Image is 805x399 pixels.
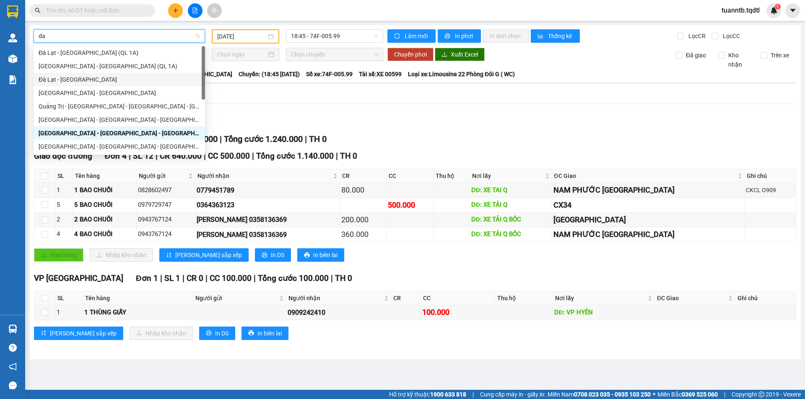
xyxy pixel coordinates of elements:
div: [GEOGRAPHIC_DATA] - [GEOGRAPHIC_DATA] [39,88,200,98]
th: SL [55,291,83,305]
span: caret-down [789,7,797,14]
div: Nha Trang - Đà Nẵng - Huế [34,140,205,153]
div: 2 BAO CHUỐI [74,215,135,225]
div: DĐ: XE TẢI Q BỐC [471,215,550,225]
div: 1 BAO CHUỐI [74,185,135,196]
div: 100.000 [422,306,493,318]
img: warehouse-icon [8,54,17,63]
button: printerIn phơi [438,29,481,43]
span: printer [304,252,310,259]
span: Làm mới [405,31,429,41]
span: printer [248,330,254,337]
span: | [252,151,254,161]
span: 1 [776,4,779,10]
span: | [254,273,256,283]
span: | [220,134,222,144]
div: CKCL O909 [746,185,795,195]
th: SL [55,169,73,183]
span: TH 0 [340,151,357,161]
span: ⚪️ [653,393,655,396]
span: sync [394,33,401,40]
span: Người gửi [139,171,187,180]
div: [GEOGRAPHIC_DATA] - [GEOGRAPHIC_DATA] (QL 1A) [39,62,200,71]
span: Nơi lấy [555,293,646,303]
span: Giao dọc đường [34,151,92,161]
span: | [331,273,333,283]
button: printerIn biên lai [297,248,344,262]
button: printerIn DS [199,327,235,340]
th: CR [340,169,387,183]
span: Số xe: 74F-005.99 [306,70,353,79]
div: 0364363123 [197,200,338,210]
span: | [336,151,338,161]
input: 13/08/2025 [217,32,266,41]
div: Đà Lạt - Sài Gòn (QL 1A) [34,46,205,59]
span: CC 500.000 [208,151,250,161]
div: DĐ: XE TAI Q [471,185,550,196]
div: [PERSON_NAME] 0358136369 [197,214,338,225]
span: VP [GEOGRAPHIC_DATA] [34,273,123,283]
div: 0943767124 [138,229,194,239]
span: | [156,151,158,161]
div: 1 [57,185,71,196]
div: 200.000 [341,214,385,226]
div: 500.000 [388,199,432,211]
span: search [35,8,41,13]
span: | [182,273,184,283]
img: warehouse-icon [8,324,17,333]
span: | [305,134,307,144]
span: | [129,151,131,161]
img: solution-icon [8,75,17,84]
div: Đà Lạt - [GEOGRAPHIC_DATA] (QL 1A) [39,48,200,57]
div: 0909242410 [288,307,390,318]
button: printerIn DS [255,248,291,262]
span: CR 640.000 [160,151,202,161]
span: aim [211,8,217,13]
span: printer [206,330,212,337]
th: CC [387,169,434,183]
div: [GEOGRAPHIC_DATA] [553,214,743,226]
span: Cung cấp máy in - giấy in: [480,390,545,399]
input: Chọn ngày [217,50,267,59]
span: printer [262,252,267,259]
div: DĐ: XE TẢI Q BỐC [471,229,550,239]
span: bar-chart [538,33,545,40]
th: Tên hàng [73,169,137,183]
span: In biên lai [313,250,338,260]
span: Đơn 4 [105,151,127,161]
span: CC 100.000 [210,273,252,283]
span: Chuyến: (18:45 [DATE]) [239,70,300,79]
span: | [160,273,162,283]
div: 5 BAO CHUỐI [74,200,135,210]
div: DĐ: VP HYÊN [554,308,653,318]
div: 1 THÙNG GIẤY [84,308,192,318]
span: Miền Bắc [657,390,718,399]
button: file-add [188,3,203,18]
sup: 1 [775,4,781,10]
div: 4 [57,229,71,239]
span: copyright [758,391,764,397]
span: download [441,51,447,58]
img: warehouse-icon [8,33,17,42]
th: Thu hộ [434,169,470,183]
div: 1 [57,308,81,318]
span: TH 0 [335,273,352,283]
span: Người nhận [288,293,383,303]
div: 4 BAO CHUỐI [74,229,135,239]
img: icon-new-feature [770,7,778,14]
span: SL 12 [133,151,153,161]
button: downloadXuất Excel [435,48,485,61]
img: logo-vxr [7,5,18,18]
span: In phơi [455,31,474,41]
div: 5 [57,200,71,210]
span: Tài xế: XE 00599 [359,70,402,79]
button: syncLàm mới [387,29,436,43]
button: caret-down [785,3,800,18]
button: Chuyển phơi [387,48,434,61]
div: Sài Gòn - Đà Lạt (QL 1A) [34,59,205,73]
div: [GEOGRAPHIC_DATA] - [GEOGRAPHIC_DATA] - [GEOGRAPHIC_DATA] [39,142,200,151]
button: bar-chartThống kê [531,29,580,43]
div: Đà Lạt - Sài Gòn [34,73,205,86]
span: In DS [271,250,284,260]
span: In DS [215,329,229,338]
